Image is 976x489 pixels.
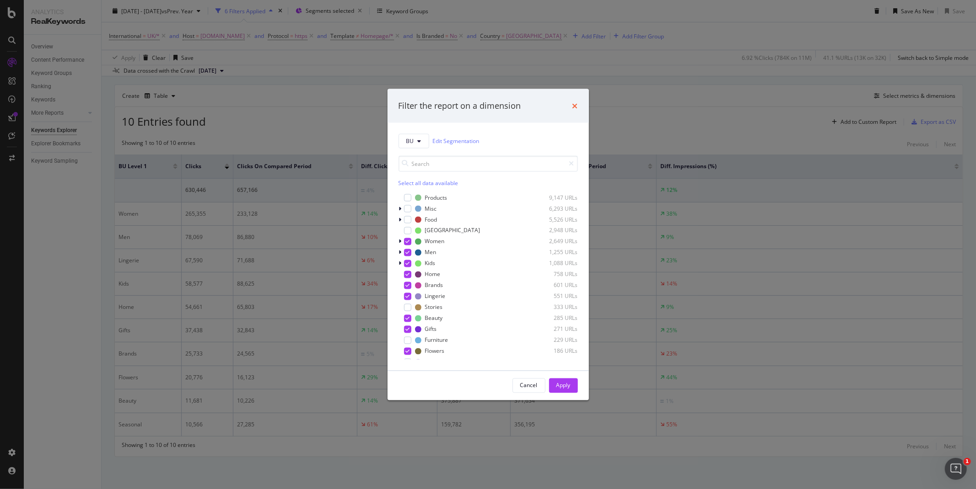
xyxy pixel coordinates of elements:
div: 271 URLs [533,325,578,333]
div: Select all data available [399,179,578,186]
div: Beauty [425,314,443,322]
div: 229 URLs [533,336,578,344]
span: 1 [964,458,971,465]
div: Gifts [425,325,437,333]
a: Edit Segmentation [433,136,480,146]
div: 9,147 URLs [533,194,578,202]
div: 6,293 URLs [533,205,578,213]
div: Apply [556,382,571,389]
input: Search [399,155,578,171]
div: Cancel [520,382,538,389]
div: [GEOGRAPHIC_DATA] [425,227,480,234]
div: Wine [425,358,438,366]
div: 285 URLs [533,314,578,322]
div: 551 URLs [533,292,578,300]
div: Products [425,194,448,202]
div: Stories [425,303,443,311]
div: 601 URLs [533,282,578,289]
div: Furniture [425,336,448,344]
div: Food [425,216,437,223]
div: 333 URLs [533,303,578,311]
div: 2,948 URLs [533,227,578,234]
div: 186 URLs [533,347,578,355]
div: 120 URLs [533,358,578,366]
div: 2,649 URLs [533,238,578,245]
div: Men [425,249,437,256]
button: BU [399,133,429,148]
div: Filter the report on a dimension [399,100,521,112]
div: Kids [425,260,436,267]
div: Brands [425,282,443,289]
button: Apply [549,378,578,393]
div: 758 URLs [533,271,578,278]
div: times [572,100,578,112]
div: Home [425,271,441,278]
div: 5,526 URLs [533,216,578,223]
span: BU [406,137,414,145]
iframe: Intercom live chat [945,458,967,480]
div: modal [388,89,589,400]
button: Cancel [512,378,545,393]
div: Misc [425,205,437,213]
div: Flowers [425,347,445,355]
div: Women [425,238,445,245]
div: 1,088 URLs [533,260,578,267]
div: 1,255 URLs [533,249,578,256]
div: Lingerie [425,292,446,300]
